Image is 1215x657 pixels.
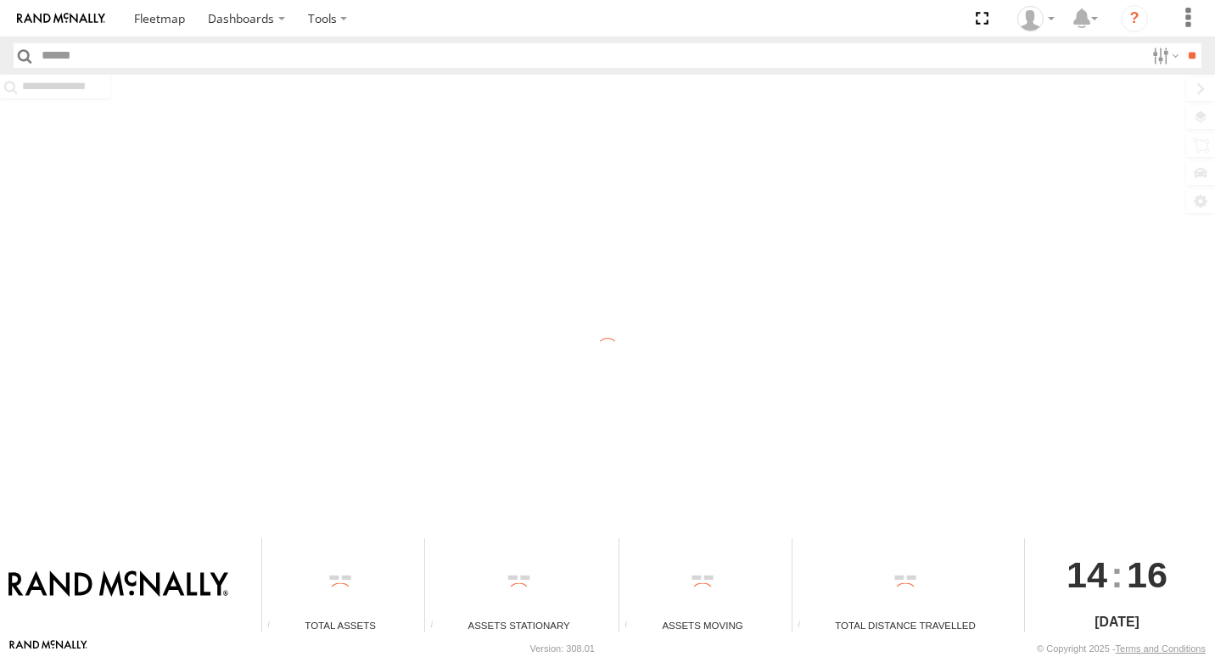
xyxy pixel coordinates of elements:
[1067,538,1107,611] span: 14
[17,13,105,25] img: rand-logo.svg
[9,640,87,657] a: Visit our Website
[1025,612,1209,632] div: [DATE]
[1127,538,1167,611] span: 16
[619,618,786,632] div: Assets Moving
[425,620,451,632] div: Total number of assets current stationary.
[1025,538,1209,611] div: :
[262,618,418,632] div: Total Assets
[792,618,1018,632] div: Total Distance Travelled
[1121,5,1148,32] i: ?
[619,620,645,632] div: Total number of assets current in transit.
[1011,6,1061,31] div: Valeo Dash
[1037,643,1206,654] div: © Copyright 2025 -
[1116,643,1206,654] a: Terms and Conditions
[262,620,288,632] div: Total number of Enabled Assets
[792,620,818,632] div: Total distance travelled by all assets within specified date range and applied filters
[1145,43,1182,68] label: Search Filter Options
[425,618,613,632] div: Assets Stationary
[8,570,228,599] img: Rand McNally
[530,643,595,654] div: Version: 308.01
